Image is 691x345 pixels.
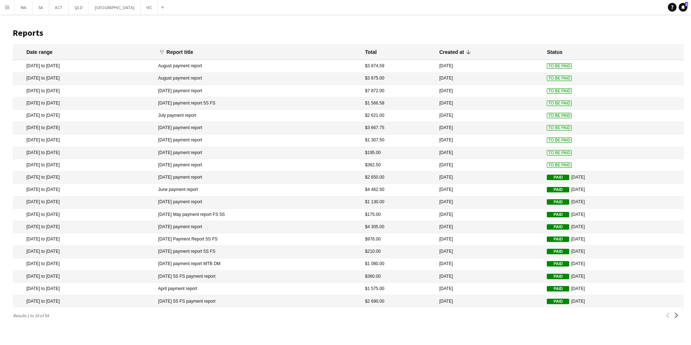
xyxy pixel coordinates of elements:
mat-cell: [DATE] [435,147,543,159]
span: To Be Paid [547,113,572,118]
mat-cell: [DATE] to [DATE] [13,97,155,110]
span: To Be Paid [547,63,572,69]
mat-cell: [DATE] [543,221,683,233]
mat-cell: [DATE] to [DATE] [13,196,155,209]
mat-cell: [DATE] to [DATE] [13,233,155,246]
span: To Be Paid [547,88,572,94]
mat-cell: [DATE] [435,85,543,97]
mat-cell: $2 690.00 [361,295,435,307]
div: Report title [167,49,200,55]
mat-cell: [DATE] payment report [155,171,361,184]
mat-cell: $1 080.00 [361,258,435,271]
mat-cell: July payment report [155,110,361,122]
mat-cell: [DATE] to [DATE] [13,159,155,171]
span: Paid [547,299,569,304]
mat-cell: $7 872.00 [361,85,435,97]
mat-cell: [DATE] [435,184,543,196]
mat-cell: [DATE] to [DATE] [13,135,155,147]
mat-cell: [DATE] [435,295,543,307]
span: To Be Paid [547,137,572,143]
mat-cell: [DATE] to [DATE] [13,73,155,85]
mat-cell: [DATE] payment report [155,85,361,97]
mat-cell: $3 875.00 [361,73,435,85]
mat-cell: [DATE] payment report [155,159,361,171]
button: SA [33,0,49,14]
mat-cell: [DATE] [435,159,543,171]
mat-cell: [DATE] payment report [155,147,361,159]
div: Status [547,49,562,55]
mat-cell: [DATE] to [DATE] [13,209,155,221]
mat-cell: [DATE] to [DATE] [13,283,155,295]
span: To Be Paid [547,76,572,81]
div: Created at [439,49,470,55]
span: To Be Paid [547,101,572,106]
mat-cell: June payment report [155,184,361,196]
mat-cell: [DATE] 5S FS payment report [155,271,361,283]
mat-cell: [DATE] May payment report FS 5S [155,209,361,221]
span: Paid [547,224,569,230]
button: ACT [49,0,69,14]
mat-cell: [DATE] [435,233,543,246]
mat-cell: [DATE] payment report [155,135,361,147]
button: WA [15,0,33,14]
mat-cell: [DATE] [543,171,683,184]
div: Date range [26,49,52,55]
button: VIC [141,0,158,14]
mat-cell: [DATE] [435,171,543,184]
mat-cell: [DATE] [543,295,683,307]
mat-cell: $4 305.00 [361,221,435,233]
mat-cell: $195.00 [361,147,435,159]
span: Paid [547,249,569,254]
button: QLD [69,0,89,14]
mat-cell: April payment report [155,283,361,295]
mat-cell: [DATE] to [DATE] [13,171,155,184]
mat-cell: [DATE] Payment Report 5S FS [155,233,361,246]
mat-cell: [DATE] [435,60,543,72]
mat-cell: [DATE] to [DATE] [13,85,155,97]
mat-cell: $3 667.75 [361,122,435,134]
mat-cell: [DATE] [435,122,543,134]
a: 2 [679,3,687,12]
span: Paid [547,261,569,267]
span: To Be Paid [547,125,572,131]
mat-cell: $1 130.00 [361,196,435,209]
div: Total [365,49,377,55]
mat-cell: [DATE] [543,271,683,283]
mat-cell: [DATE] to [DATE] [13,122,155,134]
mat-cell: [DATE] [543,283,683,295]
mat-cell: [DATE] to [DATE] [13,295,155,307]
mat-cell: [DATE] [435,73,543,85]
mat-cell: [DATE] 5S FS payment report [155,295,361,307]
mat-cell: [DATE] [435,135,543,147]
mat-cell: $3 874.59 [361,60,435,72]
h1: Reports [13,27,684,38]
mat-cell: [DATE] [435,283,543,295]
mat-cell: [DATE] to [DATE] [13,221,155,233]
mat-cell: [DATE] payment report 5S FS [155,97,361,110]
mat-cell: [DATE] [543,196,683,209]
mat-cell: [DATE] [543,246,683,258]
span: Paid [547,175,569,180]
mat-cell: [DATE] to [DATE] [13,271,155,283]
span: Paid [547,187,569,192]
mat-cell: [DATE] [543,258,683,271]
button: [GEOGRAPHIC_DATA] [89,0,141,14]
span: Paid [547,237,569,242]
span: To Be Paid [547,162,572,168]
mat-cell: $360.00 [361,271,435,283]
mat-cell: [DATE] payment report MTB DM [155,258,361,271]
span: 2 [685,2,688,7]
mat-cell: [DATE] payment report [155,221,361,233]
mat-cell: [DATE] [435,97,543,110]
mat-cell: $2 621.00 [361,110,435,122]
mat-cell: $1 575.00 [361,283,435,295]
span: Results 1 to 20 of 54 [13,313,52,318]
span: Paid [547,199,569,205]
mat-cell: [DATE] [435,246,543,258]
mat-cell: [DATE] to [DATE] [13,60,155,72]
span: Paid [547,286,569,291]
mat-cell: August payment report [155,73,361,85]
mat-cell: [DATE] to [DATE] [13,184,155,196]
div: Report title [167,49,193,55]
mat-cell: [DATE] [435,209,543,221]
